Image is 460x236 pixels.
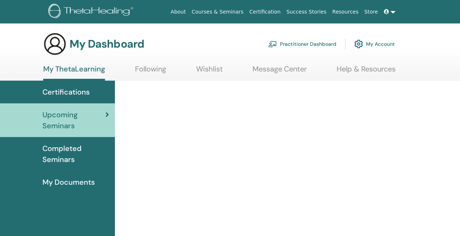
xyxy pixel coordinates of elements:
[268,36,336,52] a: Practitioner Dashboard
[70,37,144,51] h3: My Dashboard
[189,5,247,19] a: Courses & Seminars
[43,32,67,56] img: generic-user-icon.jpg
[42,143,109,165] span: Completed Seminars
[42,109,105,131] span: Upcoming Seminars
[196,64,223,79] a: Wishlist
[43,64,105,81] a: My ThetaLearning
[362,5,381,19] a: Store
[268,41,277,47] img: chalkboard-teacher.svg
[253,64,307,79] a: Message Center
[337,64,396,79] a: Help & Resources
[48,4,136,20] img: logo.png
[135,64,166,79] a: Following
[354,36,395,52] a: My Account
[329,5,362,19] a: Resources
[42,177,95,188] span: My Documents
[168,5,188,19] a: About
[42,86,90,97] span: Certifications
[284,5,329,19] a: Success Stories
[354,38,363,50] img: cog.svg
[246,5,283,19] a: Certification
